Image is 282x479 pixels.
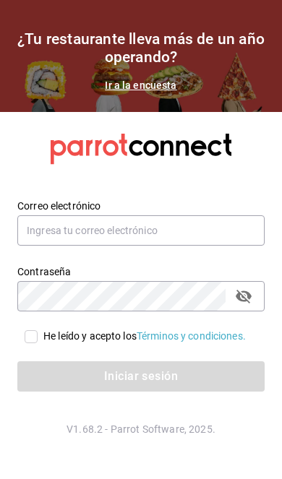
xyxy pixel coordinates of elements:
button: passwordField [231,284,256,308]
label: Contraseña [17,267,265,277]
label: Correo electrónico [17,201,265,211]
a: Términos y condiciones. [137,330,246,342]
input: Ingresa tu correo electrónico [17,215,265,246]
p: V1.68.2 - Parrot Software, 2025. [17,422,265,436]
h1: ¿Tu restaurante lleva más de un año operando? [17,30,265,66]
div: He leído y acepto los [43,329,246,344]
a: Ir a la encuesta [105,79,176,91]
